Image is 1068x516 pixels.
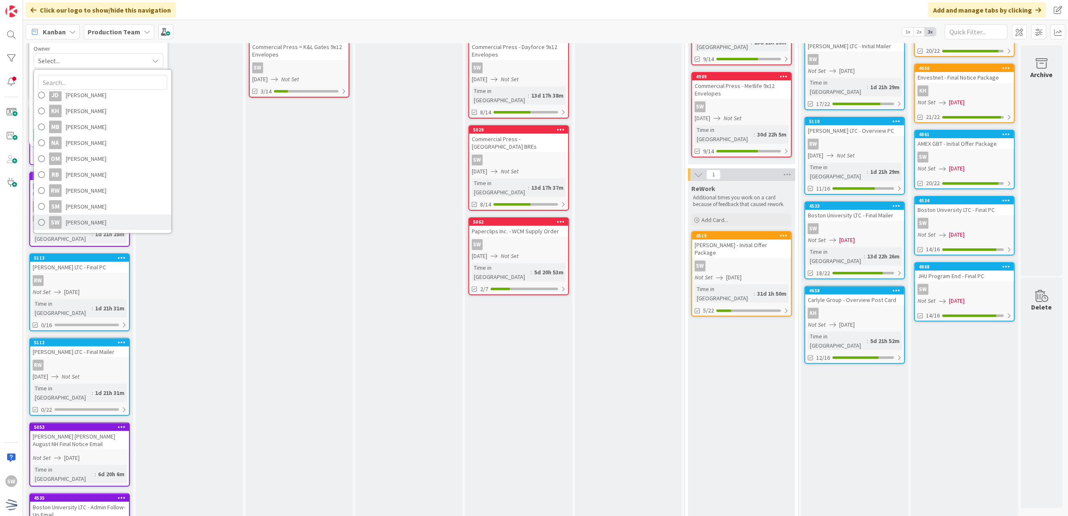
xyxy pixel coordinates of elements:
span: [DATE] [949,230,965,239]
a: OM[PERSON_NAME] [34,151,171,167]
span: : [867,336,868,346]
span: Owner [34,46,50,52]
div: JD [49,89,62,101]
div: 5110 [809,119,904,124]
span: : [754,130,755,139]
div: Time in [GEOGRAPHIC_DATA] [472,86,528,105]
div: SW [692,101,791,112]
span: 9/14 [703,55,714,64]
span: : [528,183,529,192]
div: SW [918,152,928,163]
div: Archive [1031,70,1053,80]
div: Commercial Press - [GEOGRAPHIC_DATA] BREs [469,134,568,152]
div: 5062Paperclips Inc. - WCM Supply Order [469,218,568,237]
div: 5053[PERSON_NAME] [PERSON_NAME] August NH Final Notice Email [30,423,129,449]
div: 5053 [34,424,129,430]
div: Commercial Press - Dayforce 9x12 Envelopes [469,34,568,60]
div: 13d 17h 38m [529,91,566,100]
div: 4519 [696,233,791,239]
span: [PERSON_NAME] [66,137,106,149]
span: [DATE] [839,320,855,329]
div: MB [49,121,62,133]
a: [PERSON_NAME] LTC - Initial MailerRWNot Set[DATE]Time in [GEOGRAPHIC_DATA]:1d 21h 29m17/22 [804,32,905,110]
i: Not Set [808,67,826,75]
div: 1d 21h 29m [868,167,902,176]
span: [DATE] [33,214,48,222]
div: SW [469,239,568,250]
a: 4658Carlyle Group - Overview Post CardKHNot Set[DATE]Time in [GEOGRAPHIC_DATA]:5d 21h 52m12/16 [804,286,905,364]
div: SW [808,223,819,234]
a: 5062Paperclips Inc. - WCM Supply OrderSW[DATE]Not SetTime in [GEOGRAPHIC_DATA]:5d 20h 53m2/7 [468,217,569,295]
div: 5053 [30,423,129,431]
span: 21/22 [926,113,940,121]
div: SW [915,218,1014,229]
div: 4868 [919,264,1014,270]
span: [PERSON_NAME] [66,200,106,213]
div: Boston University LTC - Final Mailer [805,210,904,221]
div: SW [472,239,483,250]
span: [DATE] [33,372,48,381]
i: Not Set [837,152,855,159]
div: Time in [GEOGRAPHIC_DATA] [695,284,754,303]
div: 4909 [692,73,791,80]
span: : [864,252,865,261]
div: 5d 20h 53m [532,268,566,277]
span: [DATE] [839,67,855,75]
a: 5112[PERSON_NAME] LTC - Final MailerRW[DATE]Not SetTime in [GEOGRAPHIC_DATA]:1d 21h 31m0/22 [29,338,130,416]
div: 13d 17h 37m [529,183,566,192]
div: 4519 [692,232,791,240]
div: 4658Carlyle Group - Overview Post Card [805,287,904,305]
span: [PERSON_NAME] [66,168,106,181]
div: 5062 [469,218,568,226]
span: ReWork [691,184,715,193]
div: Boston University LTC - Final PC [915,204,1014,215]
div: Carlyle Group - Overview Post Card [805,294,904,305]
div: SW [915,152,1014,163]
a: SM[PERSON_NAME] [34,199,171,214]
span: 12/16 [816,353,830,362]
div: RW [33,360,44,371]
div: RW [33,275,44,286]
span: [PERSON_NAME] [66,216,106,229]
i: Not Set [918,165,936,172]
span: [DATE] [949,98,965,107]
div: Time in [GEOGRAPHIC_DATA] [33,465,95,483]
div: SW [472,62,483,73]
i: Not Set [33,454,51,462]
div: [PERSON_NAME] - Initial Offer Package [692,240,791,258]
a: KH[PERSON_NAME] [34,103,171,119]
span: : [92,230,93,239]
span: 8/14 [480,108,491,117]
a: 4519[PERSON_NAME] - Initial Offer PackageSWNot Set[DATE]Time in [GEOGRAPHIC_DATA]:31d 1h 50m5/22 [691,231,792,317]
span: 20/22 [926,46,940,55]
i: Not Set [281,75,299,83]
span: [DATE] [252,75,268,84]
div: 4533Boston University LTC - Final Mailer [805,202,904,221]
div: 4658 [805,287,904,294]
div: 5d 21h 52m [868,336,902,346]
a: 5113[PERSON_NAME] LTC - Final PCRWNot Set[DATE]Time in [GEOGRAPHIC_DATA]:1d 21h 31m0/16 [29,253,130,331]
span: 2/7 [480,285,488,294]
div: 5112[PERSON_NAME] LTC - Final Mailer [30,339,129,357]
div: [PERSON_NAME] LTC - Admin Follow-up Email [30,180,129,199]
div: 6d 20h 6m [96,470,127,479]
i: Not Set [808,236,826,244]
div: SW [918,284,928,295]
div: SW [5,475,17,487]
div: SM [49,200,62,213]
div: Time in [GEOGRAPHIC_DATA] [808,332,867,350]
div: KH [49,105,62,117]
div: NA [49,137,62,149]
div: 4861 [915,131,1014,138]
div: 5114[PERSON_NAME] LTC - Admin Follow-up Email [30,173,129,199]
i: Not Set [724,114,742,122]
a: 4533Boston University LTC - Final MailerSWNot Set[DATE]Time in [GEOGRAPHIC_DATA]:13d 22h 26m18/22 [804,201,905,279]
a: 5029Commercial Press - [GEOGRAPHIC_DATA] BREsSW[DATE]Not SetTime in [GEOGRAPHIC_DATA]:13d 17h 37m... [468,125,569,211]
div: [PERSON_NAME] LTC - Overview PC [805,125,904,136]
div: 5110 [805,118,904,125]
span: 8/14 [480,200,491,209]
a: RW[PERSON_NAME] [34,183,171,199]
div: SW [805,223,904,234]
span: [PERSON_NAME] [66,152,106,165]
div: 5112 [34,340,129,346]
